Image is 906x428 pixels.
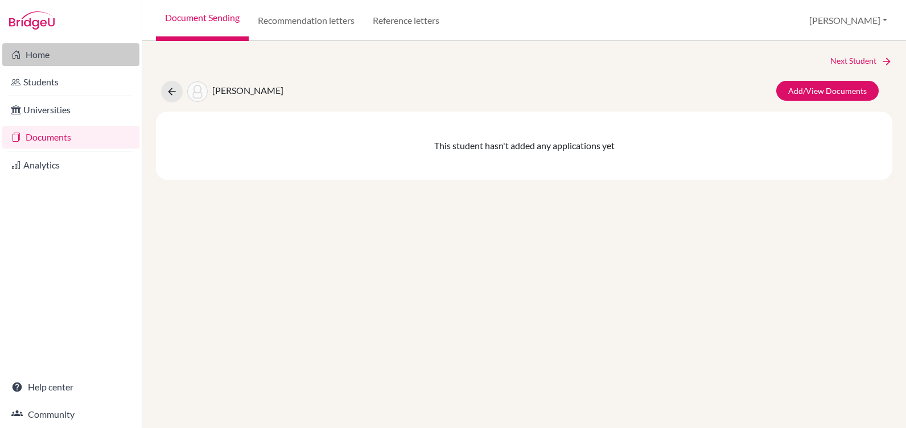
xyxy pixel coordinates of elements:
a: Analytics [2,154,139,176]
a: Home [2,43,139,66]
a: Students [2,71,139,93]
span: [PERSON_NAME] [212,85,283,96]
a: Universities [2,98,139,121]
a: Community [2,403,139,426]
a: Next Student [830,55,892,67]
a: Help center [2,376,139,398]
button: [PERSON_NAME] [804,10,892,31]
img: Bridge-U [9,11,55,30]
a: Documents [2,126,139,149]
a: Add/View Documents [776,81,879,101]
div: This student hasn't added any applications yet [156,112,892,180]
